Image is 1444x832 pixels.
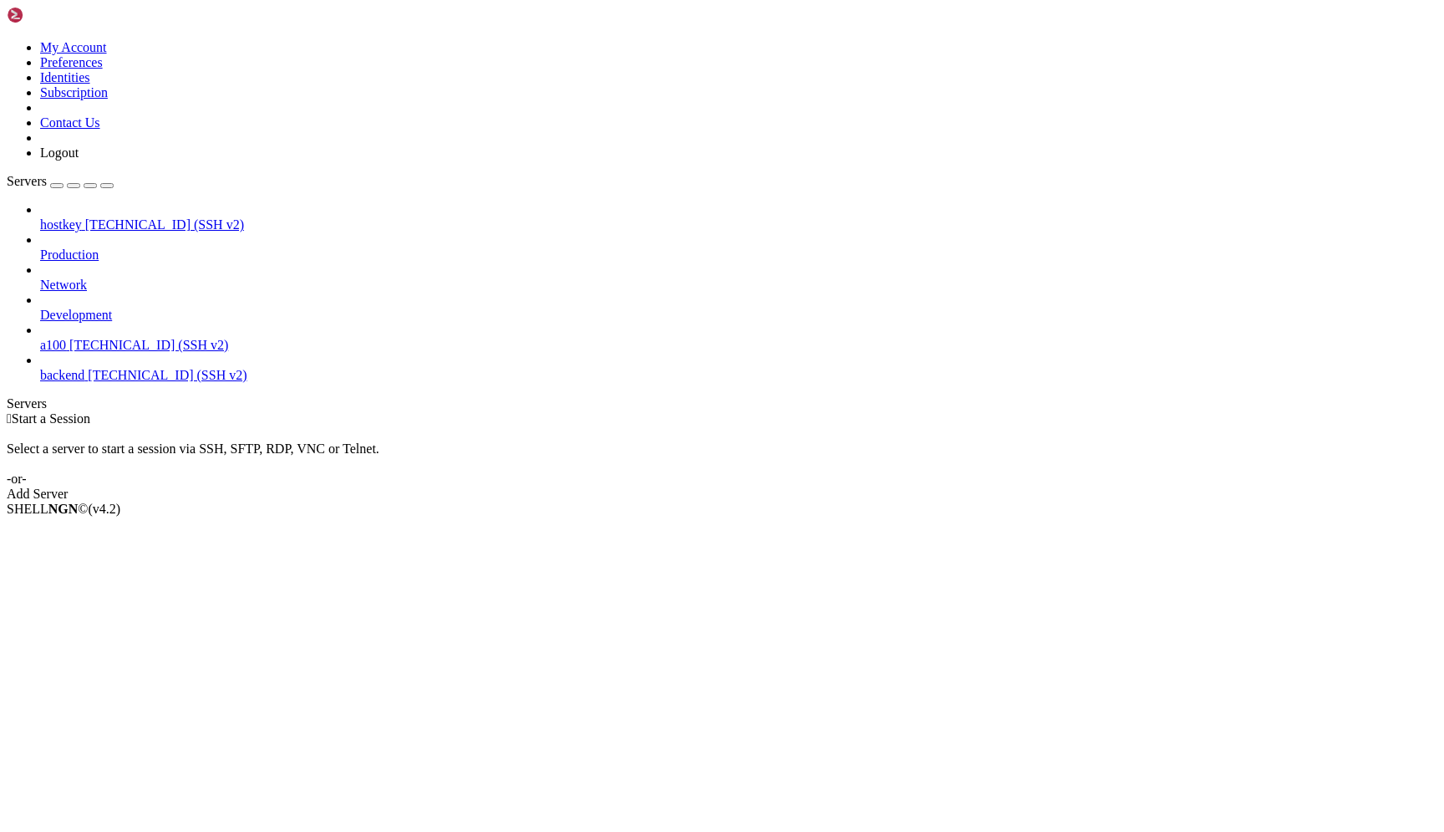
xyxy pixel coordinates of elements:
[40,278,87,292] span: Network
[40,338,66,352] span: a100
[40,202,1437,232] li: hostkey [TECHNICAL_ID] (SSH v2)
[85,217,244,232] span: [TECHNICAL_ID] (SSH v2)
[40,368,84,382] span: backend
[40,308,1437,323] a: Development
[7,174,47,188] span: Servers
[12,411,90,426] span: Start a Session
[40,232,1437,263] li: Production
[40,353,1437,383] li: backend [TECHNICAL_ID] (SSH v2)
[48,502,79,516] b: NGN
[40,278,1437,293] a: Network
[40,145,79,160] a: Logout
[7,396,1437,411] div: Servers
[40,323,1437,353] li: a100 [TECHNICAL_ID] (SSH v2)
[40,115,100,130] a: Contact Us
[88,368,247,382] span: [TECHNICAL_ID] (SSH v2)
[40,248,99,262] span: Production
[40,368,1437,383] a: backend [TECHNICAL_ID] (SSH v2)
[7,411,12,426] span: 
[40,217,1437,232] a: hostkey [TECHNICAL_ID] (SSH v2)
[40,85,108,100] a: Subscription
[7,7,103,23] img: Shellngn
[7,174,114,188] a: Servers
[40,217,82,232] span: hostkey
[40,308,112,322] span: Development
[7,502,120,516] span: SHELL ©
[69,338,228,352] span: [TECHNICAL_ID] (SSH v2)
[40,40,107,54] a: My Account
[40,293,1437,323] li: Development
[40,70,90,84] a: Identities
[40,263,1437,293] li: Network
[89,502,121,516] span: 4.2.0
[7,487,1437,502] div: Add Server
[40,338,1437,353] a: a100 [TECHNICAL_ID] (SSH v2)
[40,248,1437,263] a: Production
[7,426,1437,487] div: Select a server to start a session via SSH, SFTP, RDP, VNC or Telnet. -or-
[40,55,103,69] a: Preferences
